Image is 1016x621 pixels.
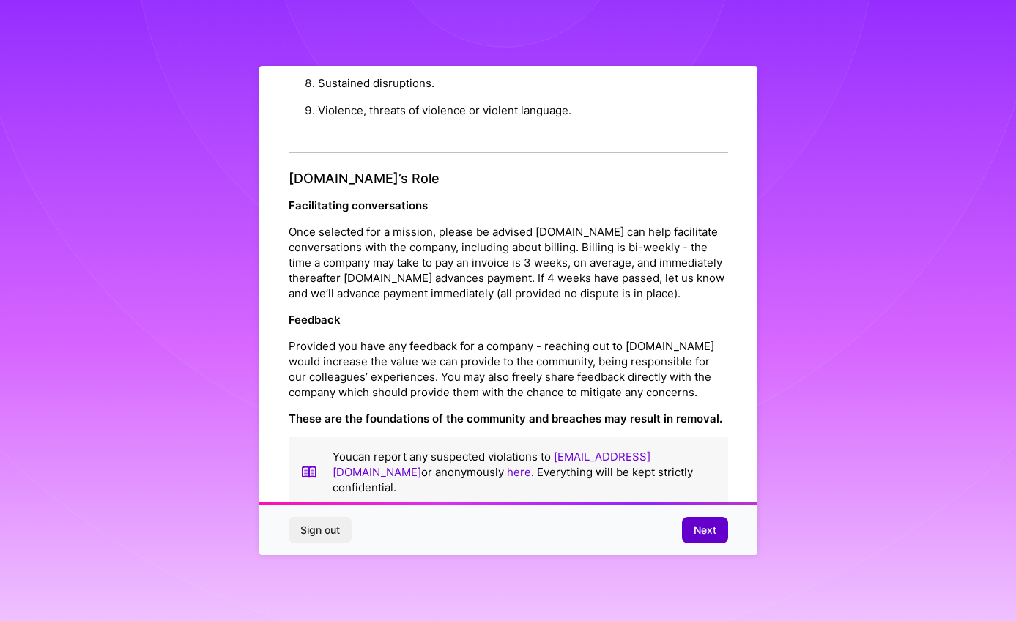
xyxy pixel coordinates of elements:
span: Sign out [300,523,340,538]
strong: Feedback [289,313,341,327]
p: Provided you have any feedback for a company - reaching out to [DOMAIN_NAME] would increase the v... [289,338,728,400]
img: book icon [300,449,318,495]
a: here [507,465,531,479]
button: Sign out [289,517,352,543]
strong: Facilitating conversations [289,198,428,212]
p: Once selected for a mission, please be advised [DOMAIN_NAME] can help facilitate conversations wi... [289,224,728,301]
h4: [DOMAIN_NAME]’s Role [289,171,728,187]
li: Violence, threats of violence or violent language. [318,97,728,124]
li: Sustained disruptions. [318,70,728,97]
strong: These are the foundations of the community and breaches may result in removal. [289,412,722,425]
span: Next [694,523,716,538]
p: You can report any suspected violations to or anonymously . Everything will be kept strictly conf... [333,449,716,495]
button: Next [682,517,728,543]
a: [EMAIL_ADDRESS][DOMAIN_NAME] [333,450,650,479]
